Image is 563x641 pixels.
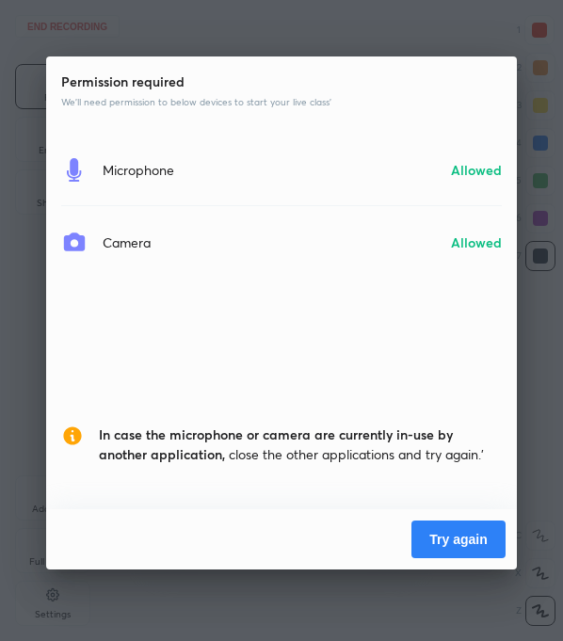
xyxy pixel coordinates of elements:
[103,160,174,180] h4: Microphone
[103,232,151,252] h4: Camera
[451,160,502,180] h4: Allowed
[61,95,502,109] p: We’ll need permission to below devices to start your live class’
[99,425,453,463] span: In case the microphone or camera are currently in-use by another application,
[61,72,502,91] h4: Permission required
[411,521,506,558] button: Try again
[451,232,502,252] h4: Allowed
[99,425,502,464] span: close the other applications and try again.’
